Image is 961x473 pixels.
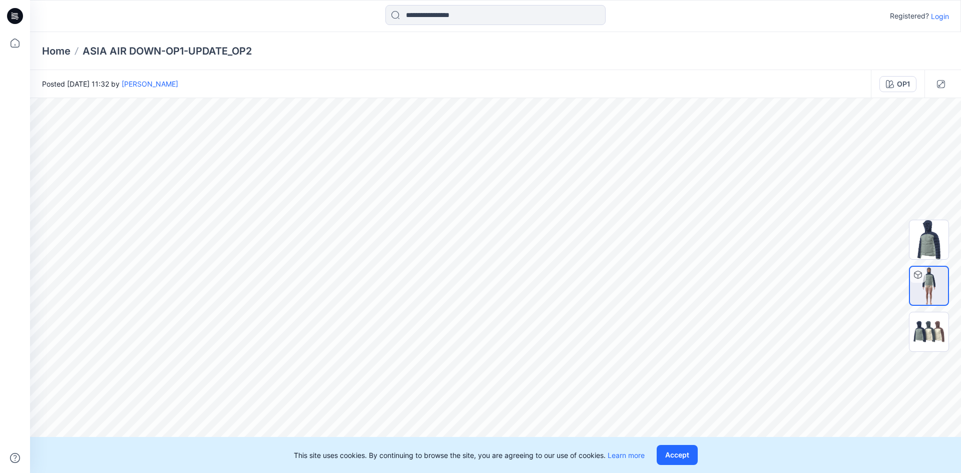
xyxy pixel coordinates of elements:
span: Posted [DATE] 11:32 by [42,79,178,89]
img: Colorway Cover [909,220,948,259]
button: OP1 [879,76,916,92]
a: [PERSON_NAME] [122,80,178,88]
img: All colorways [909,320,948,343]
p: Login [931,11,949,22]
img: ASIA AIR DOWN-OP1-UPDATE_OP2 OP1 [910,267,948,305]
a: Learn more [608,451,645,459]
p: ASIA AIR DOWN-OP1-UPDATE_OP2 [83,44,252,58]
a: Home [42,44,71,58]
button: Accept [657,445,698,465]
p: This site uses cookies. By continuing to browse the site, you are agreeing to our use of cookies. [294,450,645,460]
p: Registered? [890,10,929,22]
div: OP1 [897,79,910,90]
